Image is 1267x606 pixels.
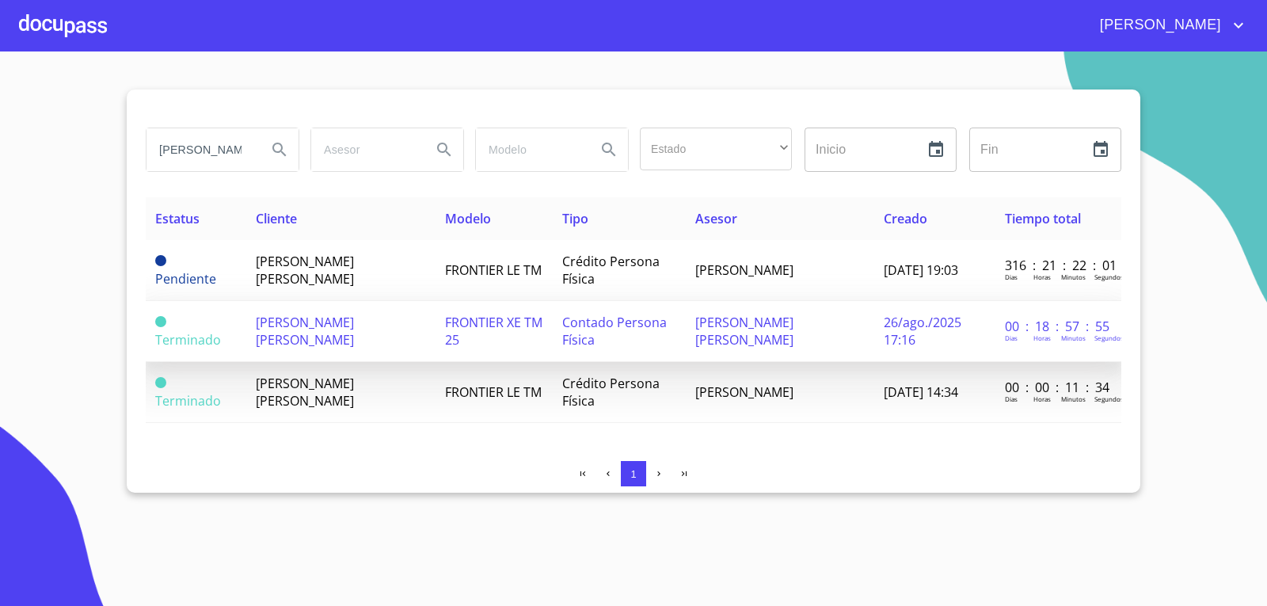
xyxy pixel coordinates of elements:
[1033,394,1051,403] p: Horas
[425,131,463,169] button: Search
[1094,333,1124,342] p: Segundos
[1005,379,1112,396] p: 00 : 00 : 11 : 34
[155,210,200,227] span: Estatus
[562,375,660,410] span: Crédito Persona Física
[695,210,737,227] span: Asesor
[1088,13,1229,38] span: [PERSON_NAME]
[155,316,166,327] span: Terminado
[476,128,584,171] input: search
[256,375,354,410] span: [PERSON_NAME] [PERSON_NAME]
[884,261,958,279] span: [DATE] 19:03
[155,377,166,388] span: Terminado
[256,314,354,349] span: [PERSON_NAME] [PERSON_NAME]
[695,314,793,349] span: [PERSON_NAME] [PERSON_NAME]
[1005,257,1112,274] p: 316 : 21 : 22 : 01
[311,128,419,171] input: search
[155,270,216,288] span: Pendiente
[1033,333,1051,342] p: Horas
[256,253,354,288] span: [PERSON_NAME] [PERSON_NAME]
[630,468,636,480] span: 1
[1061,273,1086,281] p: Minutos
[562,253,660,288] span: Crédito Persona Física
[1094,394,1124,403] p: Segundos
[256,210,297,227] span: Cliente
[146,128,254,171] input: search
[155,255,166,266] span: Pendiente
[640,128,792,170] div: ​
[562,210,588,227] span: Tipo
[1005,394,1018,403] p: Dias
[1094,273,1124,281] p: Segundos
[884,314,961,349] span: 26/ago./2025 17:16
[884,210,927,227] span: Creado
[1005,210,1081,227] span: Tiempo total
[621,461,646,486] button: 1
[261,131,299,169] button: Search
[155,331,221,349] span: Terminado
[445,261,542,279] span: FRONTIER LE TM
[590,131,628,169] button: Search
[562,314,667,349] span: Contado Persona Física
[1033,273,1051,281] p: Horas
[1005,273,1018,281] p: Dias
[695,261,793,279] span: [PERSON_NAME]
[1088,13,1248,38] button: account of current user
[445,210,491,227] span: Modelo
[1061,394,1086,403] p: Minutos
[695,383,793,401] span: [PERSON_NAME]
[1005,318,1112,335] p: 00 : 18 : 57 : 55
[1061,333,1086,342] p: Minutos
[445,314,542,349] span: FRONTIER XE TM 25
[884,383,958,401] span: [DATE] 14:34
[445,383,542,401] span: FRONTIER LE TM
[155,392,221,410] span: Terminado
[1005,333,1018,342] p: Dias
